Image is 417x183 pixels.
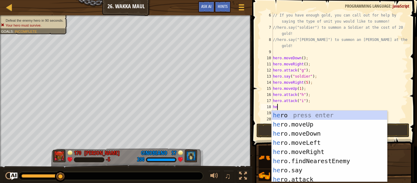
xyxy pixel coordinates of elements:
span: : [13,29,15,33]
button: Run ⇧↵ [256,123,409,137]
span: : [390,3,393,9]
div: 19 [261,110,273,116]
img: thang_avatar_frame.png [184,149,198,162]
li: Defeat the enemy hero in 90 seconds. [1,18,63,23]
div: 12 [261,67,273,73]
div: 17 [261,98,273,104]
span: JavaScript [393,3,409,9]
button: Show game menu [234,1,249,16]
button: Ask AI [198,1,215,13]
img: portrait.png [259,170,270,181]
div: 170 [74,149,81,155]
span: Programming language [345,3,390,9]
div: 10 [261,55,273,61]
button: Ctrl + P: Play [3,170,15,183]
div: 14 [261,79,273,86]
div: Ginobeano [141,149,167,157]
div: 9 [261,49,273,55]
span: Goals [1,29,13,33]
button: Ask AI [10,173,17,180]
div: 13 [261,73,273,79]
span: Hints [218,3,228,9]
div: [PERSON_NAME] [84,149,120,157]
span: Your hero must survive. [6,23,42,27]
div: 15 [261,86,273,92]
div: 200 [137,157,144,163]
div: 18 [261,104,273,110]
div: 8 [261,37,273,49]
button: ♫ [223,170,234,183]
div: 20 [261,116,273,122]
div: 7 [261,24,273,37]
span: Ask AI [201,3,212,9]
div: -5 [106,157,110,163]
span: Defeat the enemy hero in 90 seconds. [6,18,63,22]
button: Adjust volume [208,170,220,183]
img: portrait.png [259,152,270,163]
div: 6 [261,12,273,24]
button: Toggle fullscreen [237,170,249,183]
span: ♫ [225,171,231,181]
img: thang_avatar_frame.png [53,149,66,162]
li: Your hero must survive. [1,23,63,28]
div: 11 [261,61,273,67]
div: 16 [261,92,273,98]
span: Incomplete [15,29,37,33]
div: 57 [170,149,176,155]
